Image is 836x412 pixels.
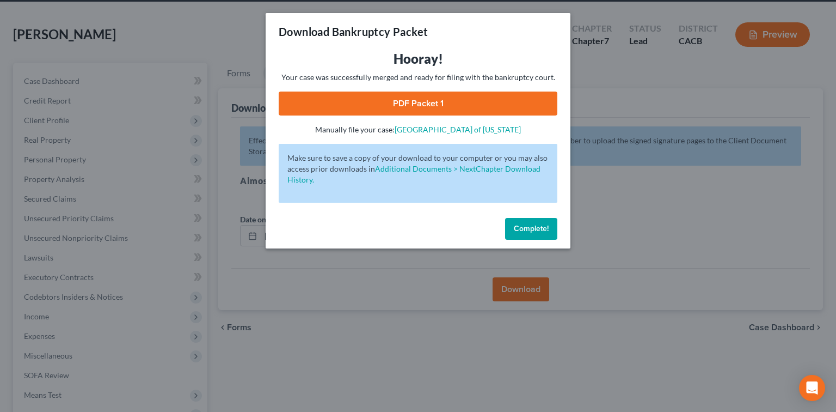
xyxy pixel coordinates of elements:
[505,218,557,240] button: Complete!
[279,50,557,68] h3: Hooray!
[287,153,549,185] p: Make sure to save a copy of your download to your computer or you may also access prior downloads in
[279,124,557,135] p: Manually file your case:
[279,72,557,83] p: Your case was successfully merged and ready for filing with the bankruptcy court.
[395,125,521,134] a: [GEOGRAPHIC_DATA] of [US_STATE]
[279,92,557,116] a: PDF Packet 1
[287,164,540,184] a: Additional Documents > NextChapter Download History.
[799,375,825,401] div: Open Intercom Messenger
[279,24,428,39] h3: Download Bankruptcy Packet
[514,224,549,233] span: Complete!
